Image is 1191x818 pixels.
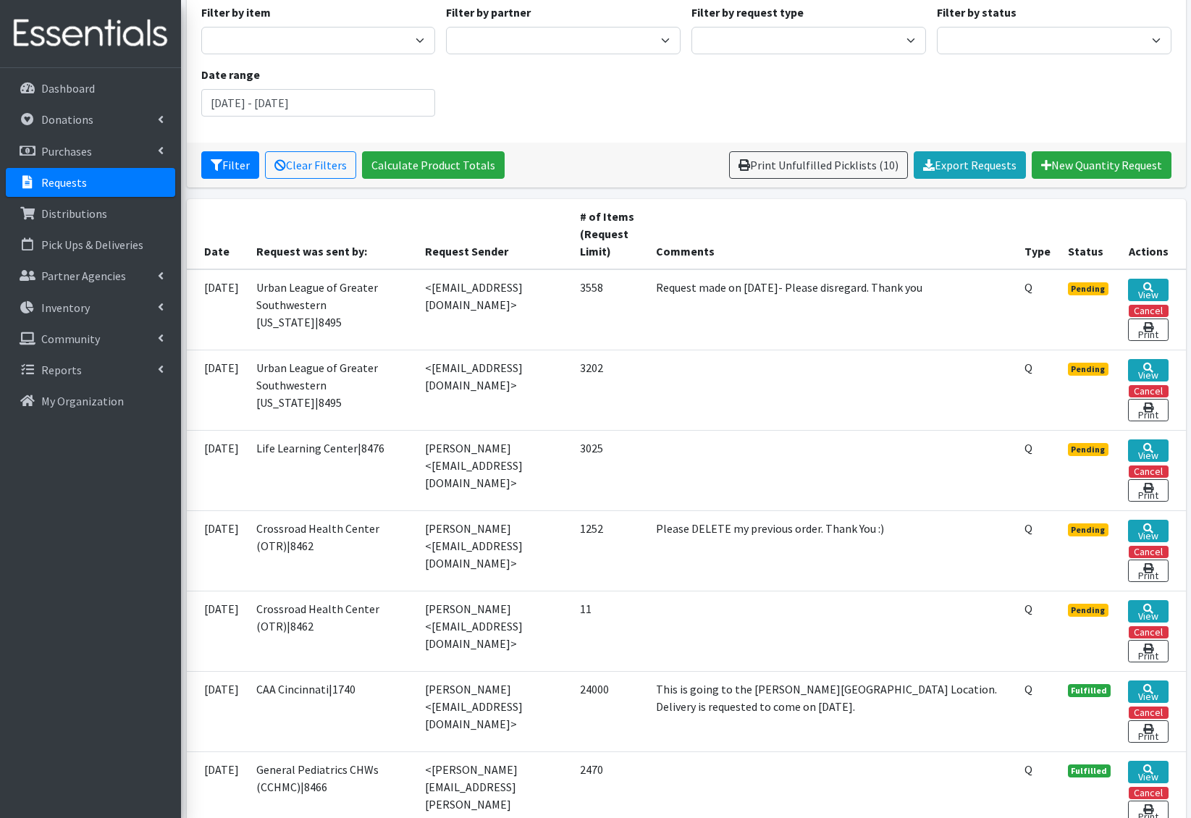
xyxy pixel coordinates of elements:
[201,4,271,21] label: Filter by item
[647,269,1015,350] td: Request made on [DATE]- Please disregard. Thank you
[571,269,647,350] td: 3558
[265,151,356,179] a: Clear Filters
[1024,280,1032,295] abbr: Quantity
[1128,640,1168,662] a: Print
[1129,707,1169,719] button: Cancel
[201,66,260,83] label: Date range
[416,430,572,510] td: [PERSON_NAME] <[EMAIL_ADDRESS][DOMAIN_NAME]>
[6,199,175,228] a: Distributions
[187,350,248,430] td: [DATE]
[416,269,572,350] td: <[EMAIL_ADDRESS][DOMAIN_NAME]>
[1129,626,1169,638] button: Cancel
[1128,439,1168,462] a: View
[248,671,416,751] td: CAA Cincinnati|1740
[1128,680,1168,703] a: View
[6,168,175,197] a: Requests
[1068,604,1109,617] span: Pending
[248,269,416,350] td: Urban League of Greater Southwestern [US_STATE]|8495
[691,4,804,21] label: Filter by request type
[41,332,100,346] p: Community
[6,293,175,322] a: Inventory
[1128,319,1168,341] a: Print
[187,199,248,269] th: Date
[248,350,416,430] td: Urban League of Greater Southwestern [US_STATE]|8495
[1128,560,1168,582] a: Print
[1059,199,1120,269] th: Status
[1129,546,1169,558] button: Cancel
[6,387,175,416] a: My Organization
[187,430,248,510] td: [DATE]
[6,355,175,384] a: Reports
[571,199,647,269] th: # of Items (Request Limit)
[1129,305,1169,317] button: Cancel
[937,4,1017,21] label: Filter by status
[1128,479,1168,502] a: Print
[41,144,92,159] p: Purchases
[1032,151,1171,179] a: New Quantity Request
[41,269,126,283] p: Partner Agencies
[6,261,175,290] a: Partner Agencies
[416,199,572,269] th: Request Sender
[41,206,107,221] p: Distributions
[416,510,572,591] td: [PERSON_NAME] <[EMAIL_ADDRESS][DOMAIN_NAME]>
[201,151,259,179] button: Filter
[1024,762,1032,777] abbr: Quantity
[1068,523,1109,536] span: Pending
[187,269,248,350] td: [DATE]
[1068,363,1109,376] span: Pending
[1128,720,1168,743] a: Print
[41,363,82,377] p: Reports
[1068,443,1109,456] span: Pending
[41,112,93,127] p: Donations
[647,199,1015,269] th: Comments
[1024,521,1032,536] abbr: Quantity
[1068,764,1111,777] span: Fulfilled
[571,350,647,430] td: 3202
[41,237,143,252] p: Pick Ups & Deliveries
[248,199,416,269] th: Request was sent by:
[187,510,248,591] td: [DATE]
[1128,520,1168,542] a: View
[187,671,248,751] td: [DATE]
[1024,682,1032,696] abbr: Quantity
[1128,600,1168,623] a: View
[362,151,505,179] a: Calculate Product Totals
[1129,787,1169,799] button: Cancel
[914,151,1026,179] a: Export Requests
[187,591,248,671] td: [DATE]
[647,510,1015,591] td: Please DELETE my previous order. Thank You :)
[6,230,175,259] a: Pick Ups & Deliveries
[1024,360,1032,375] abbr: Quantity
[41,81,95,96] p: Dashboard
[1068,282,1109,295] span: Pending
[248,430,416,510] td: Life Learning Center|8476
[1128,359,1168,381] a: View
[6,137,175,166] a: Purchases
[1129,465,1169,478] button: Cancel
[6,74,175,103] a: Dashboard
[248,510,416,591] td: Crossroad Health Center (OTR)|8462
[446,4,531,21] label: Filter by partner
[41,175,87,190] p: Requests
[571,510,647,591] td: 1252
[416,671,572,751] td: [PERSON_NAME] <[EMAIL_ADDRESS][DOMAIN_NAME]>
[1128,761,1168,783] a: View
[1128,279,1168,301] a: View
[6,9,175,58] img: HumanEssentials
[1128,399,1168,421] a: Print
[41,394,124,408] p: My Organization
[729,151,908,179] a: Print Unfulfilled Picklists (10)
[1068,684,1111,697] span: Fulfilled
[1024,441,1032,455] abbr: Quantity
[1016,199,1059,269] th: Type
[571,430,647,510] td: 3025
[416,591,572,671] td: [PERSON_NAME] <[EMAIL_ADDRESS][DOMAIN_NAME]>
[6,105,175,134] a: Donations
[1119,199,1185,269] th: Actions
[1129,385,1169,397] button: Cancel
[201,89,436,117] input: January 1, 2011 - December 31, 2011
[571,671,647,751] td: 24000
[571,591,647,671] td: 11
[647,671,1015,751] td: This is going to the [PERSON_NAME][GEOGRAPHIC_DATA] Location. Delivery is requested to come on [D...
[1024,602,1032,616] abbr: Quantity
